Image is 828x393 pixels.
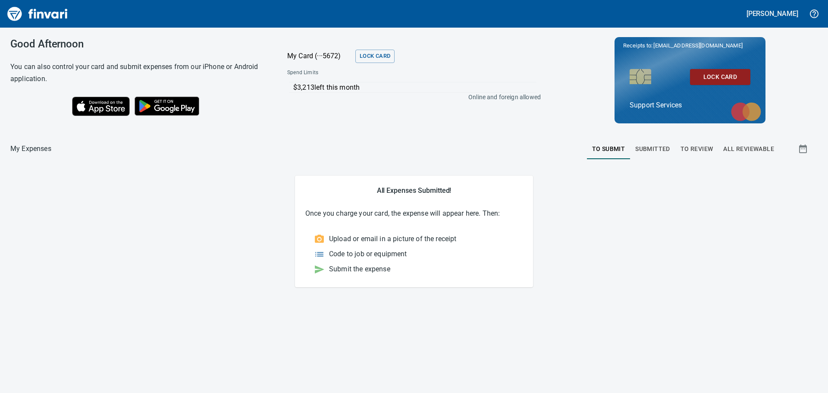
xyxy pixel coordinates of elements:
[746,9,798,18] h5: [PERSON_NAME]
[287,69,429,77] span: Spend Limits
[10,61,266,85] h6: You can also control your card and submit expenses from our iPhone or Android application.
[329,234,456,244] p: Upload or email in a picture of the receipt
[723,144,774,154] span: All Reviewable
[287,51,352,61] p: My Card (···5672)
[5,3,70,24] img: Finvari
[72,97,130,116] img: Download on the App Store
[635,144,670,154] span: Submitted
[790,138,818,159] button: Show transactions within a particular date range
[690,69,750,85] button: Lock Card
[305,208,523,219] p: Once you charge your card, the expense will appear here. Then:
[727,98,765,126] img: mastercard.svg
[681,144,713,154] span: To Review
[652,41,743,50] span: [EMAIL_ADDRESS][DOMAIN_NAME]
[355,50,395,63] button: Lock Card
[623,41,757,50] p: Receipts to:
[697,72,743,82] span: Lock Card
[10,144,51,154] nav: breadcrumb
[130,92,204,120] img: Get it on Google Play
[280,93,541,101] p: Online and foreign allowed
[305,186,523,195] h5: All Expenses Submitted!
[329,264,390,274] p: Submit the expense
[293,82,536,93] p: $3,213 left this month
[744,7,800,20] button: [PERSON_NAME]
[329,249,407,259] p: Code to job or equipment
[592,144,625,154] span: To Submit
[10,144,51,154] p: My Expenses
[360,51,390,61] span: Lock Card
[630,100,750,110] p: Support Services
[10,38,266,50] h3: Good Afternoon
